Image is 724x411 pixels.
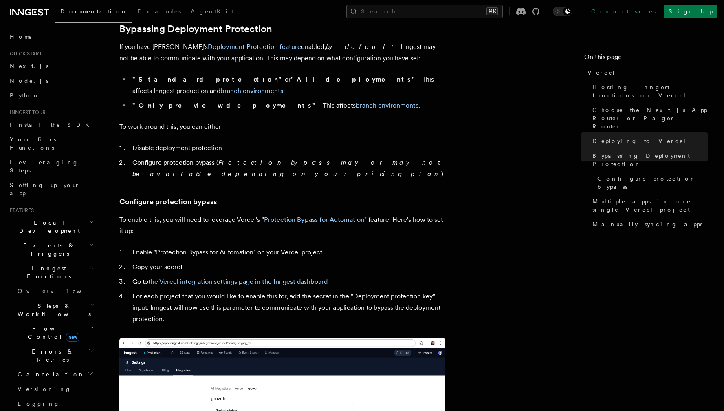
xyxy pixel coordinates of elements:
[14,325,90,341] span: Flow Control
[10,159,79,174] span: Leveraging Steps
[10,136,58,151] span: Your first Functions
[584,52,708,65] h4: On this page
[14,367,96,382] button: Cancellation
[7,219,89,235] span: Local Development
[10,77,48,84] span: Node.js
[119,41,445,64] p: If you have [PERSON_NAME]'s enabled, , Inngest may not be able to communicate with your applicati...
[264,216,364,223] a: Protection Bypass for Automation
[7,178,96,201] a: Setting up your app
[10,33,33,41] span: Home
[132,159,444,178] em: Protection bypass may or may not be available depending on your pricing plan
[18,400,60,407] span: Logging
[208,43,301,51] a: Deployment Protection feature
[592,197,708,214] span: Multiple apps in one single Vercel project
[7,155,96,178] a: Leveraging Steps
[14,370,85,378] span: Cancellation
[14,382,96,396] a: Versioning
[10,182,80,197] span: Setting up your app
[7,215,96,238] button: Local Development
[14,302,91,318] span: Steps & Workflows
[130,291,445,325] li: For each project that you would like to enable this for, add the secret in the "Deployment protec...
[191,8,234,15] span: AgentKit
[18,288,101,294] span: Overview
[130,100,445,111] li: - This affects .
[119,214,445,237] p: To enable this, you will need to leverage Vercel's " " feature. Here's how to set it up:
[7,264,88,281] span: Inngest Functions
[356,102,418,109] a: branch environments
[132,75,285,83] strong: "Standard protection"
[55,2,132,23] a: Documentation
[18,386,71,392] span: Versioning
[10,92,40,99] span: Python
[130,157,445,180] li: Configure protection bypass ( )
[7,59,96,73] a: Next.js
[592,137,687,145] span: Deploying to Vercel
[553,7,572,16] button: Toggle dark mode
[130,74,445,97] li: or - This affects Inngest production and .
[130,261,445,273] li: Copy your secret
[597,175,708,191] span: Configure protection bypass
[7,238,96,261] button: Events & Triggers
[7,73,96,88] a: Node.js
[220,87,283,95] a: branch environments
[7,261,96,284] button: Inngest Functions
[14,321,96,344] button: Flow Controlnew
[130,142,445,154] li: Disable deployment protection
[7,241,89,258] span: Events & Triggers
[589,80,708,103] a: Hosting Inngest functions on Vercel
[589,103,708,134] a: Choose the Next.js App Router or Pages Router:
[132,102,319,109] strong: "Only preview deployments"
[148,278,328,285] a: the Vercel integration settings page in the Inngest dashboard
[592,220,702,228] span: Manually syncing apps
[592,83,708,99] span: Hosting Inngest functions on Vercel
[7,88,96,103] a: Python
[132,2,186,22] a: Examples
[7,51,42,57] span: Quick start
[346,5,503,18] button: Search...⌘K
[584,65,708,80] a: Vercel
[589,194,708,217] a: Multiple apps in one single Vercel project
[589,134,708,148] a: Deploying to Vercel
[7,109,46,116] span: Inngest tour
[14,347,88,364] span: Errors & Retries
[326,43,397,51] em: by default
[14,284,96,298] a: Overview
[7,29,96,44] a: Home
[14,344,96,367] button: Errors & Retries
[589,217,708,232] a: Manually syncing apps
[130,276,445,287] li: Go to
[586,5,660,18] a: Contact sales
[14,396,96,411] a: Logging
[589,148,708,171] a: Bypassing Deployment Protection
[594,171,708,194] a: Configure protection bypass
[66,333,79,342] span: new
[291,75,418,83] strong: "All deployments"
[7,117,96,132] a: Install the SDK
[592,106,708,130] span: Choose the Next.js App Router or Pages Router:
[7,207,34,214] span: Features
[664,5,717,18] a: Sign Up
[486,7,498,15] kbd: ⌘K
[7,132,96,155] a: Your first Functions
[592,152,708,168] span: Bypassing Deployment Protection
[10,63,48,69] span: Next.js
[119,196,217,208] a: Configure protection bypass
[588,68,616,77] span: Vercel
[14,298,96,321] button: Steps & Workflows
[186,2,239,22] a: AgentKit
[130,247,445,258] li: Enable "Protection Bypass for Automation" on your Vercel project
[10,122,94,128] span: Install the SDK
[137,8,181,15] span: Examples
[119,23,272,35] a: Bypassing Deployment Protection
[7,284,96,411] div: Inngest Functions
[60,8,128,15] span: Documentation
[119,121,445,133] p: To work around this, you can either:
